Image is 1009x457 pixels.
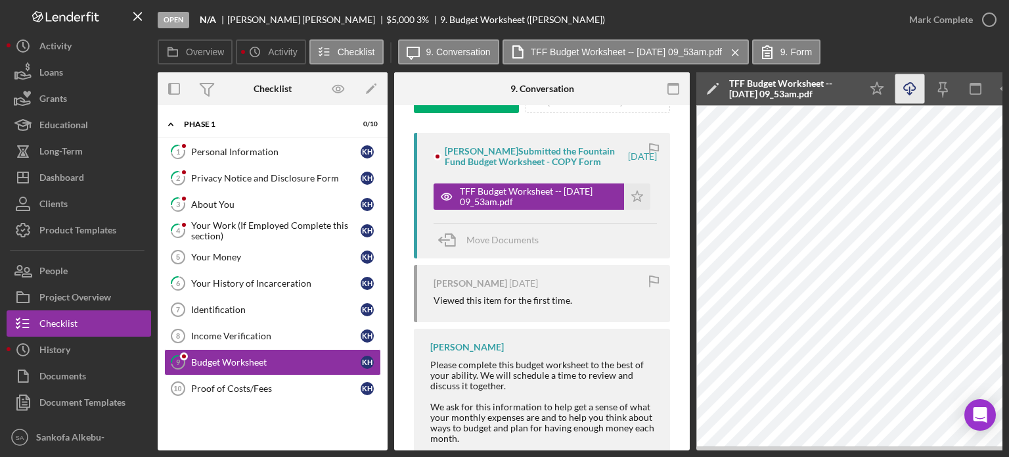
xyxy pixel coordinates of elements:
[7,217,151,243] button: Product Templates
[896,7,1002,33] button: Mark Complete
[164,191,381,218] a: 3About YouKH
[176,306,180,314] tspan: 7
[39,258,68,287] div: People
[191,357,361,368] div: Budget Worksheet
[176,147,180,156] tspan: 1
[7,33,151,59] button: Activity
[361,303,374,316] div: K H
[191,278,361,289] div: Your History of Incarceration
[173,385,181,393] tspan: 10
[361,172,374,185] div: K H
[39,112,88,141] div: Educational
[7,363,151,389] button: Documents
[176,226,181,235] tspan: 4
[191,331,361,341] div: Income Verification
[164,323,381,349] a: 8Income VerificationKH
[39,191,68,220] div: Clients
[338,47,375,57] label: Checklist
[39,337,70,366] div: History
[430,342,504,352] div: [PERSON_NAME]
[398,39,499,64] button: 9. Conversation
[780,47,812,57] label: 9. Form
[361,277,374,290] div: K H
[186,47,224,57] label: Overview
[191,220,361,241] div: Your Work (If Employed Complete this section)
[191,383,361,394] div: Proof of Costs/Fees
[164,139,381,165] a: 1Personal InformationKH
[7,59,151,85] button: Loans
[628,151,657,162] time: 2025-09-12 13:54
[39,217,116,247] div: Product Templates
[964,399,996,431] div: Open Intercom Messenger
[39,33,72,62] div: Activity
[361,251,374,264] div: K H
[752,39,820,64] button: 9. Form
[361,198,374,211] div: K H
[434,295,572,306] div: Viewed this item for the first time.
[503,39,749,64] button: TFF Budget Worksheet -- [DATE] 09_53am.pdf
[176,253,180,261] tspan: 5
[729,78,854,99] div: TFF Budget Worksheet -- [DATE] 09_53am.pdf
[39,59,63,89] div: Loans
[191,252,361,262] div: Your Money
[909,7,973,33] div: Mark Complete
[158,39,233,64] button: Overview
[176,358,181,366] tspan: 9
[200,14,216,25] b: N/A
[164,349,381,375] a: 9Budget WorksheetKH
[176,332,180,340] tspan: 8
[254,84,292,94] div: Checklist
[426,47,491,57] label: 9. Conversation
[176,200,180,208] tspan: 3
[184,120,345,128] div: Phase 1
[39,284,111,314] div: Project Overview
[158,12,189,28] div: Open
[7,112,151,138] button: Educational
[434,278,507,289] div: [PERSON_NAME]
[460,186,617,207] div: TFF Budget Worksheet -- [DATE] 09_53am.pdf
[7,337,151,363] button: History
[164,218,381,244] a: 4Your Work (If Employed Complete this section)KH
[7,284,151,310] button: Project Overview
[176,279,181,287] tspan: 6
[7,164,151,191] button: Dashboard
[7,310,151,337] button: Checklist
[440,14,605,25] div: 9. Budget Worksheet ([PERSON_NAME])
[531,47,722,57] label: TFF Budget Worksheet -- [DATE] 09_53am.pdf
[191,304,361,315] div: Identification
[191,147,361,157] div: Personal Information
[191,199,361,210] div: About You
[7,85,151,112] button: Grants
[236,39,305,64] button: Activity
[7,424,151,450] button: SASankofa Alkebu-[GEOGRAPHIC_DATA]
[164,297,381,323] a: 7IdentificationKH
[434,224,552,256] button: Move Documents
[416,14,429,25] div: 3 %
[39,363,86,393] div: Documents
[164,244,381,270] a: 5Your MoneyKH
[361,145,374,158] div: K H
[268,47,297,57] label: Activity
[361,224,374,237] div: K H
[164,270,381,297] a: 6Your History of IncarcerationKH
[39,310,78,340] div: Checklist
[509,278,538,289] time: 2025-09-12 13:48
[39,164,84,194] div: Dashboard
[7,258,151,284] button: People
[7,138,151,164] button: Long-Term
[227,14,386,25] div: [PERSON_NAME] [PERSON_NAME]
[164,165,381,191] a: 2Privacy Notice and Disclosure FormKH
[7,389,151,416] button: Document Templates
[39,389,125,419] div: Document Templates
[7,191,151,217] button: Clients
[176,174,180,182] tspan: 2
[466,234,539,245] span: Move Documents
